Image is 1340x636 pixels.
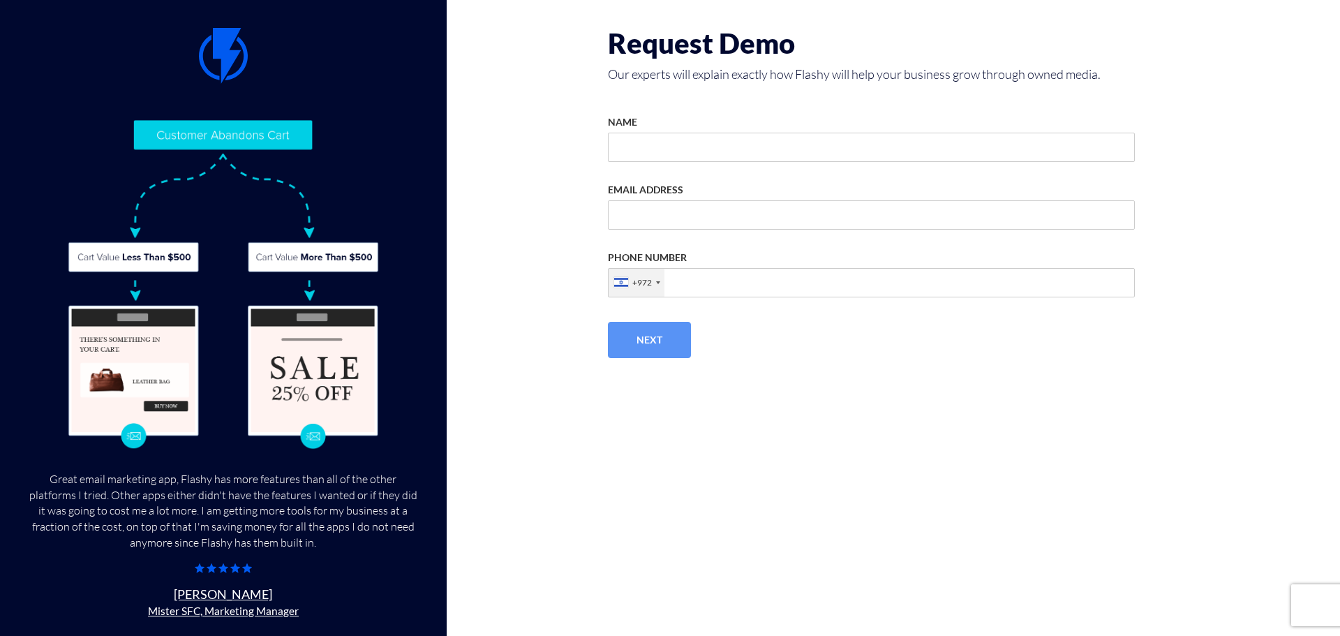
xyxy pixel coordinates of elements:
label: EMAIL ADDRESS [608,183,683,197]
small: Mister SFC, Marketing Manager [28,604,419,619]
div: Israel (‫ישראל‬‎): +972 [609,269,664,297]
span: Our experts will explain exactly how Flashy will help your business grow through owned media. [608,66,1135,84]
button: Next [608,322,691,358]
h1: Request Demo [608,28,1135,59]
label: PHONE NUMBER [608,251,687,265]
div: +972 [632,276,652,288]
img: Flashy [67,119,380,450]
div: Great email marketing app, Flashy has more features than all of the other platforms I tried. Othe... [28,471,419,551]
label: NAME [608,115,637,129]
u: [PERSON_NAME] [28,586,419,619]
